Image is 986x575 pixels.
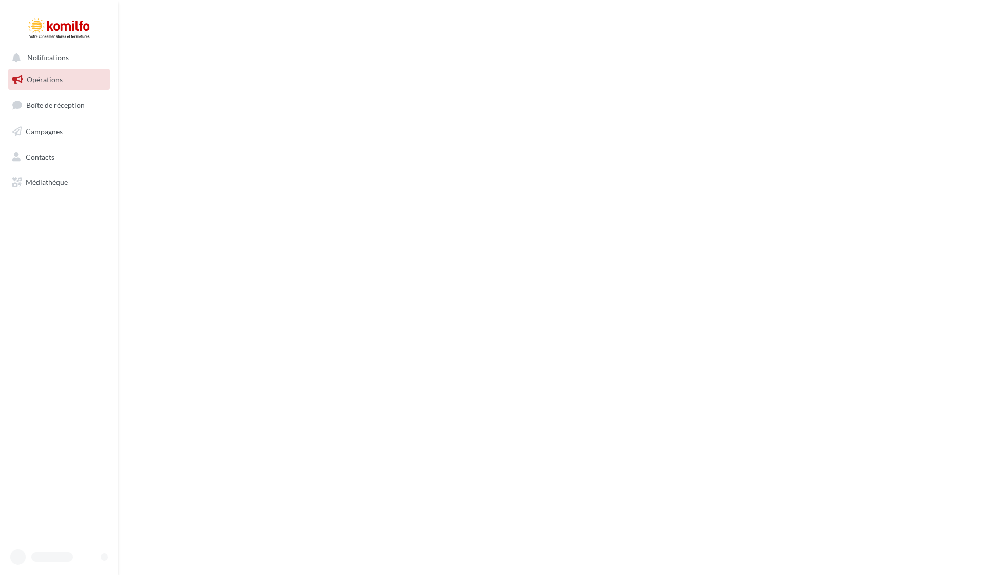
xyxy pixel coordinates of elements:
a: Contacts [6,146,112,168]
span: Notifications [27,53,69,62]
span: Opérations [27,75,63,84]
a: Campagnes [6,121,112,142]
span: Boîte de réception [26,101,85,109]
a: Médiathèque [6,172,112,193]
a: Opérations [6,69,112,90]
span: Médiathèque [26,178,68,187]
span: Campagnes [26,127,63,136]
span: Contacts [26,152,54,161]
a: Boîte de réception [6,94,112,116]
